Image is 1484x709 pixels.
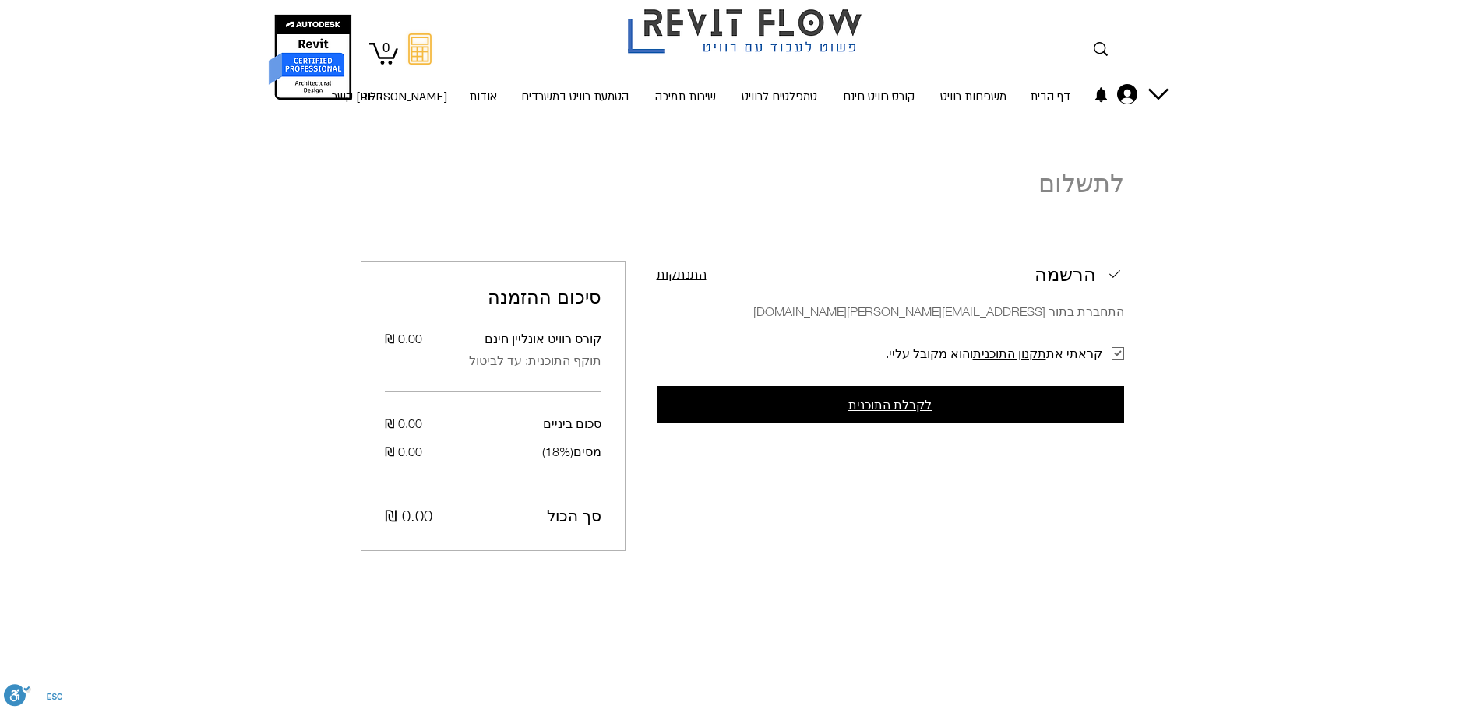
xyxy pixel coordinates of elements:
a: משפחות רוויט [929,74,1019,105]
img: autodesk certified professional in revit for architectural design יונתן אלדד [267,14,354,100]
a: התראות [1093,86,1109,103]
span: לקבלת התוכנית [848,398,932,412]
a: בלוג [352,74,394,105]
text: 0 [382,40,390,55]
p: הטמעת רוויט במשרדים [515,75,635,118]
span: ‏0.00 ‏₪ [385,329,422,348]
span: תוקף התוכנית: עד לביטול [385,351,601,370]
nav: אתר [343,74,1082,105]
h2: הרשמה [1035,261,1124,286]
p: משפחות רוויט [934,75,1013,118]
a: [PERSON_NAME] קשר [394,74,458,105]
button: התנתקות [657,265,707,283]
button: קראתי אתוהוא מקובל עליי. [973,346,1046,361]
a: דף הבית [1019,74,1082,105]
span: תקנון התוכנית [973,346,1046,361]
h2: סיכום ההזמנה [385,286,601,307]
span: קורס רוויט אונליין חינם [485,329,601,348]
span: סכום ביניים [543,414,601,433]
span: ‏0.00 ‏₪ [385,505,432,527]
div: החשבון של ravit.y.eshal@gmail.com [1112,79,1152,109]
a: קורס רוויט חינם [830,74,929,105]
p: [PERSON_NAME] קשר [326,75,453,118]
p: דף הבית [1024,75,1077,118]
span: ‏0.00 ‏₪ [385,414,422,433]
p: קורס רוויט חינם [837,75,921,118]
span: ‏0.00 ‏₪ [385,442,422,461]
a: שירות תמיכה [643,74,729,105]
div: קראתי את והוא מקובל עליי. [886,346,1102,361]
span: סך הכול [547,505,601,527]
p: התחברת בתור [EMAIL_ADDRESS][PERSON_NAME][DOMAIN_NAME] [657,302,1124,321]
a: טמפלטים לרוויט [729,74,830,105]
button: לקבלת התוכנית [657,386,1124,423]
a: אודות [458,74,508,105]
p: בלוג [356,75,390,118]
svg: מחשבון מעבר מאוטוקאד לרוויט [408,33,432,65]
p: שירות תמיכה [649,75,722,118]
p: אודות [463,75,503,118]
p: טמפלטים לרוויט [735,75,823,118]
a: עגלה עם 0 פריטים [369,40,398,65]
span: לתשלום [1038,168,1124,198]
span: מסים ( 18 %) [542,442,601,461]
a: הטמעת רוויט במשרדים [508,74,643,105]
